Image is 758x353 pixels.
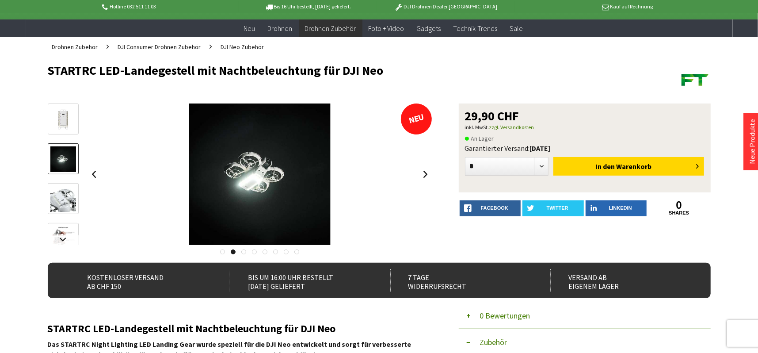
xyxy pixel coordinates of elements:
a: DJI Neo Zubehör [217,37,269,57]
img: Vorschau: STARTRC LED-Landegestell mit Nachtbeleuchtung für DJI Neo [50,107,76,132]
a: Neu [238,19,262,38]
span: In den [595,162,615,171]
span: Warenkorb [616,162,651,171]
p: DJI Drohnen Dealer [GEOGRAPHIC_DATA] [377,1,515,12]
span: Drohnen [268,24,293,33]
a: DJI Consumer Drohnen Zubehör [114,37,206,57]
span: facebook [481,205,508,211]
a: shares [648,210,710,216]
h1: STARTRC LED-Landegestell mit Nachtbeleuchtung für DJI Neo [48,64,578,77]
a: Gadgets [411,19,447,38]
a: Drohnen Zubehör [48,37,103,57]
p: Bis 16 Uhr bestellt, [DATE] geliefert. [239,1,377,12]
div: Garantierter Versand: [465,144,705,153]
div: 7 Tage Widerrufsrecht [390,269,531,292]
a: Neue Produkte [748,119,757,164]
span: Neu [244,24,255,33]
span: DJI Neo Zubehör [221,43,264,51]
a: Foto + Video [362,19,411,38]
div: Bis um 16:00 Uhr bestellt [DATE] geliefert [230,269,371,292]
span: 29,90 CHF [465,110,519,122]
p: Kauf auf Rechnung [515,1,653,12]
button: 0 Bewertungen [459,303,711,329]
a: Technik-Trends [447,19,504,38]
span: Drohnen Zubehör [52,43,98,51]
a: facebook [460,200,521,216]
span: An Lager [465,133,494,144]
a: 0 [648,200,710,210]
span: Gadgets [417,24,441,33]
span: LinkedIn [609,205,632,211]
span: Sale [510,24,523,33]
a: Drohnen [262,19,299,38]
span: twitter [547,205,568,211]
span: Foto + Video [369,24,404,33]
a: Sale [504,19,529,38]
button: In den Warenkorb [553,157,704,176]
div: Versand ab eigenem Lager [550,269,691,292]
img: Futuretrends [680,64,711,95]
a: zzgl. Versandkosten [489,124,534,130]
span: Drohnen Zubehör [305,24,356,33]
a: twitter [522,200,584,216]
span: Technik-Trends [453,24,498,33]
b: [DATE] [530,144,551,153]
p: Hotline 032 511 11 03 [101,1,239,12]
a: LinkedIn [586,200,647,216]
span: DJI Consumer Drohnen Zubehör [118,43,201,51]
p: inkl. MwSt. [465,122,705,133]
a: Drohnen Zubehör [299,19,362,38]
div: Kostenloser Versand ab CHF 150 [70,269,211,292]
h2: STARTRC LED-Landegestell mit Nachtbeleuchtung für DJI Neo [48,323,432,334]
